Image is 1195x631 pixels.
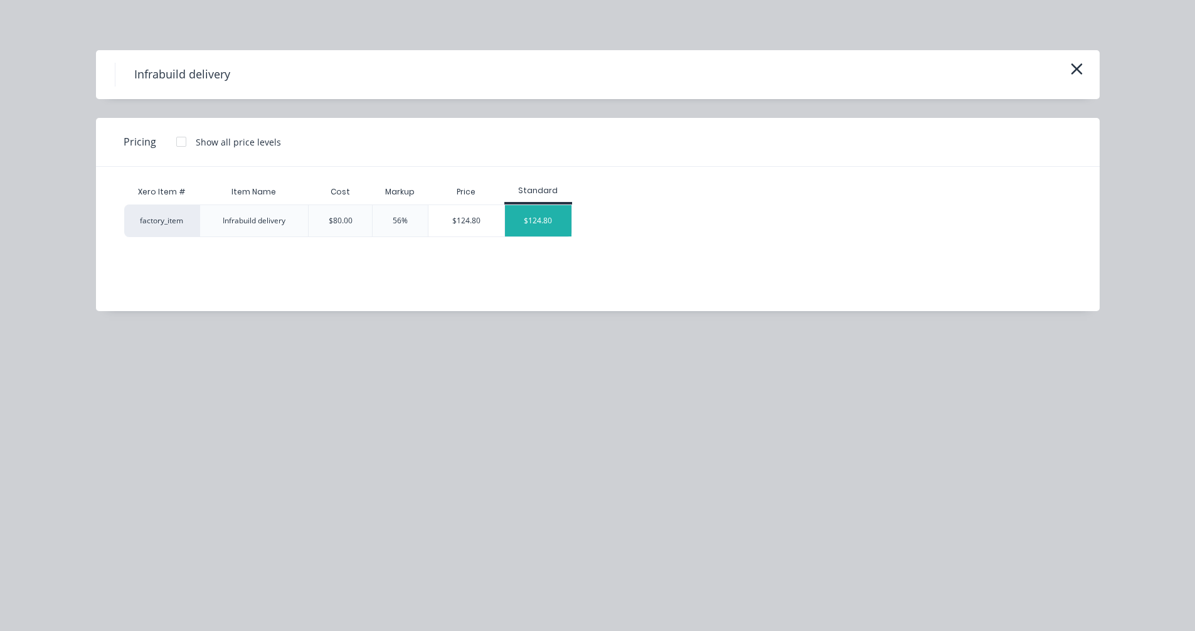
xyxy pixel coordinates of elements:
div: Standard [504,185,573,196]
div: Markup [372,179,428,204]
div: Cost [308,179,372,204]
div: Show all price levels [196,135,281,149]
span: Pricing [124,134,156,149]
div: $124.80 [505,205,572,236]
div: 56% [393,215,408,226]
div: $124.80 [428,205,504,236]
div: $80.00 [329,215,353,226]
h4: Infrabuild delivery [115,63,249,87]
div: Item Name [221,176,286,208]
div: Xero Item # [124,179,199,204]
div: Price [428,179,504,204]
div: Infrabuild delivery [223,215,285,226]
div: factory_item [124,204,199,237]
